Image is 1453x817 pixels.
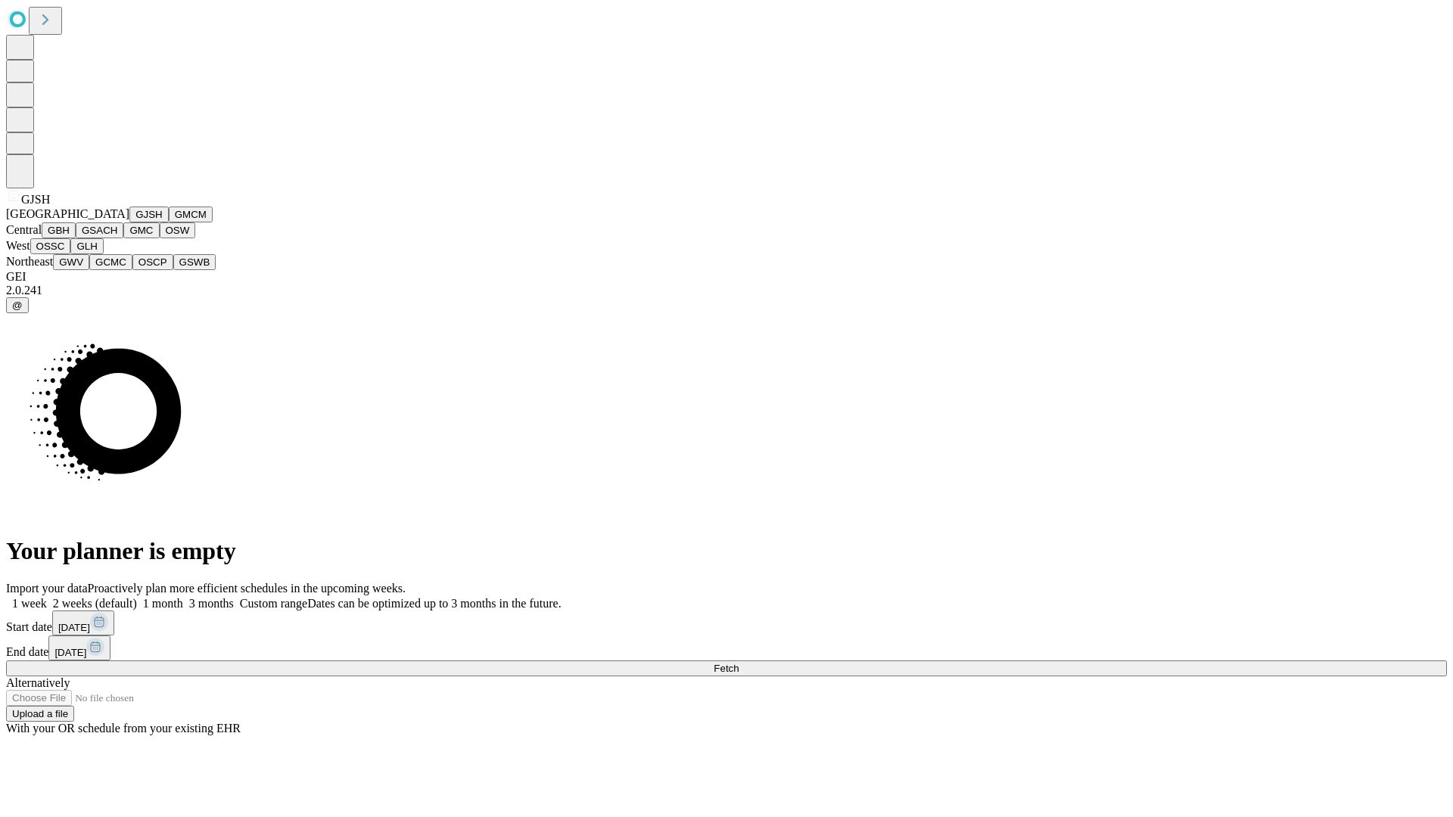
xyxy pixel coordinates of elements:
[53,597,137,610] span: 2 weeks (default)
[240,597,307,610] span: Custom range
[6,297,29,313] button: @
[160,222,196,238] button: OSW
[30,238,71,254] button: OSSC
[173,254,216,270] button: GSWB
[307,597,561,610] span: Dates can be optimized up to 3 months in the future.
[143,597,183,610] span: 1 month
[6,239,30,252] span: West
[714,663,739,674] span: Fetch
[21,193,50,206] span: GJSH
[70,238,103,254] button: GLH
[52,610,114,635] button: [DATE]
[6,706,74,722] button: Upload a file
[123,222,159,238] button: GMC
[54,647,86,658] span: [DATE]
[6,635,1447,660] div: End date
[132,254,173,270] button: OSCP
[129,207,169,222] button: GJSH
[48,635,110,660] button: [DATE]
[42,222,76,238] button: GBH
[6,223,42,236] span: Central
[58,622,90,633] span: [DATE]
[53,254,89,270] button: GWV
[6,610,1447,635] div: Start date
[6,660,1447,676] button: Fetch
[6,255,53,268] span: Northeast
[6,722,241,735] span: With your OR schedule from your existing EHR
[6,582,88,595] span: Import your data
[6,270,1447,284] div: GEI
[6,284,1447,297] div: 2.0.241
[189,597,234,610] span: 3 months
[6,537,1447,565] h1: Your planner is empty
[76,222,123,238] button: GSACH
[88,582,406,595] span: Proactively plan more efficient schedules in the upcoming weeks.
[12,597,47,610] span: 1 week
[169,207,213,222] button: GMCM
[89,254,132,270] button: GCMC
[6,676,70,689] span: Alternatively
[12,300,23,311] span: @
[6,207,129,220] span: [GEOGRAPHIC_DATA]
